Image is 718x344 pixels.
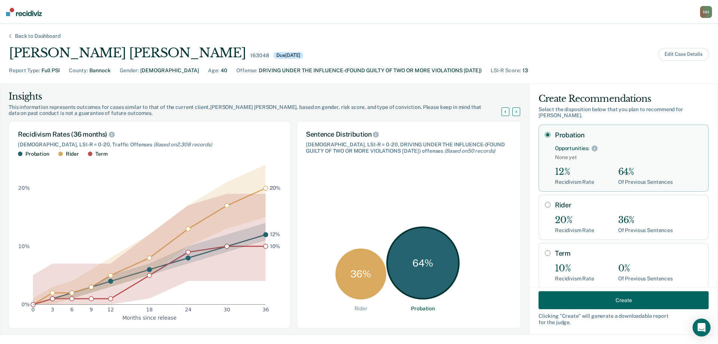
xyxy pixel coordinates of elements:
text: 3 [51,307,54,313]
div: [PERSON_NAME] [PERSON_NAME] [9,45,246,61]
div: Bannock [89,67,111,74]
g: text [270,185,281,249]
div: Gender : [120,67,139,74]
div: [DEMOGRAPHIC_DATA], LSI-R = 0-20, Traffic Offenses [18,141,281,148]
text: 9 [90,307,93,313]
div: Probation [411,305,435,312]
g: area [33,165,266,304]
div: 64% [618,167,673,177]
text: 20% [270,185,281,191]
text: 36 [263,307,269,313]
div: Clicking " Create " will generate a downloadable report for the judge. [538,313,709,326]
text: 12 [107,307,114,313]
div: [DEMOGRAPHIC_DATA] [140,67,199,74]
div: Age : [208,67,219,74]
button: HH [700,6,712,18]
div: Due [DATE] [273,52,303,59]
div: 40 [221,67,227,74]
span: None yet [555,154,702,161]
g: x-axis tick label [31,307,269,313]
div: 0% [618,263,673,274]
div: H H [700,6,712,18]
div: Recidivism Rate [555,227,594,234]
div: 36% [618,215,673,226]
div: LSI-R Score : [491,67,521,74]
text: Months since release [122,314,177,320]
div: 13 [522,67,528,74]
span: (Based on 2,308 records ) [153,141,212,147]
div: 20% [555,215,594,226]
div: Of Previous Sentences [618,179,673,185]
button: Create [538,291,709,309]
text: 0% [22,301,30,307]
text: 20% [18,185,30,191]
div: 64 % [386,226,460,300]
span: (Based on 50 records ) [444,148,495,154]
div: 12% [555,167,594,177]
g: x-axis label [122,314,177,320]
div: [DEMOGRAPHIC_DATA], LSI-R = 0-20, DRIVING UNDER THE INFLUENCE-(FOUND GUILTY OF TWO OR MORE VIOLAT... [306,141,512,154]
button: Edit Case Details [658,48,709,61]
div: Of Previous Sentences [618,227,673,234]
label: Term [555,249,702,258]
div: Open Intercom Messenger [693,319,711,337]
img: Recidiviz [6,8,42,16]
label: Probation [555,131,702,139]
text: 10% [270,243,280,249]
label: Rider [555,201,702,209]
div: DRIVING UNDER THE INFLUENCE-(FOUND GUILTY OF TWO OR MORE VIOLATIONS [DATE]) [259,67,482,74]
g: y-axis tick label [18,185,30,307]
text: 0 [31,307,35,313]
div: Rider [355,305,368,312]
div: This information represents outcomes for cases similar to that of the current client, [PERSON_NAM... [9,104,510,117]
div: Create Recommendations [538,93,709,105]
div: Offense : [236,67,257,74]
text: 30 [224,307,230,313]
div: Sentence Distribution [306,130,512,138]
div: Back to Dashboard [6,33,70,39]
div: Recidivism Rate [555,275,594,282]
text: 6 [70,307,74,313]
div: Full PSI [42,67,60,74]
text: 18 [146,307,153,313]
div: Recidivism Rates (36 months) [18,130,281,138]
div: Probation [25,151,49,157]
g: dot [31,186,268,307]
div: 10% [555,263,594,274]
text: 24 [185,307,191,313]
div: 36 % [335,249,386,299]
div: Select the disposition below that you plan to recommend for [PERSON_NAME] . [538,106,709,119]
div: Of Previous Sentences [618,275,673,282]
div: Insights [9,91,510,103]
div: Recidivism Rate [555,179,594,185]
text: 12% [270,231,280,237]
div: 163048 [250,52,269,59]
div: Report Type : [9,67,40,74]
div: Term [95,151,107,157]
div: County : [69,67,88,74]
div: Opportunities: [555,145,589,152]
div: Rider [66,151,79,157]
text: 10% [18,243,30,249]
